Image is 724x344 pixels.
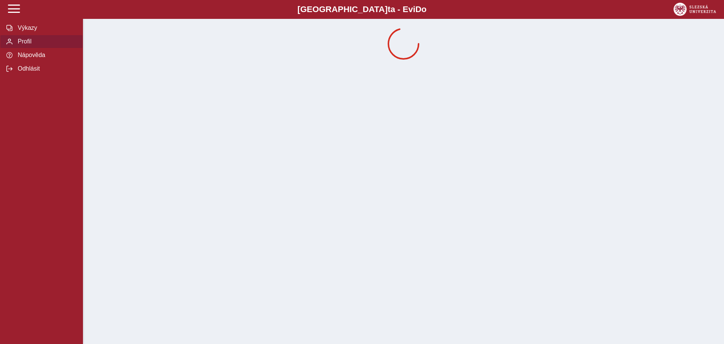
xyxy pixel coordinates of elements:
span: Nápověda [15,52,77,59]
span: Výkazy [15,25,77,31]
span: t [388,5,390,14]
img: logo_web_su.png [673,3,716,16]
span: o [422,5,427,14]
span: Profil [15,38,77,45]
span: Odhlásit [15,65,77,72]
b: [GEOGRAPHIC_DATA] a - Evi [23,5,701,14]
span: D [415,5,421,14]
